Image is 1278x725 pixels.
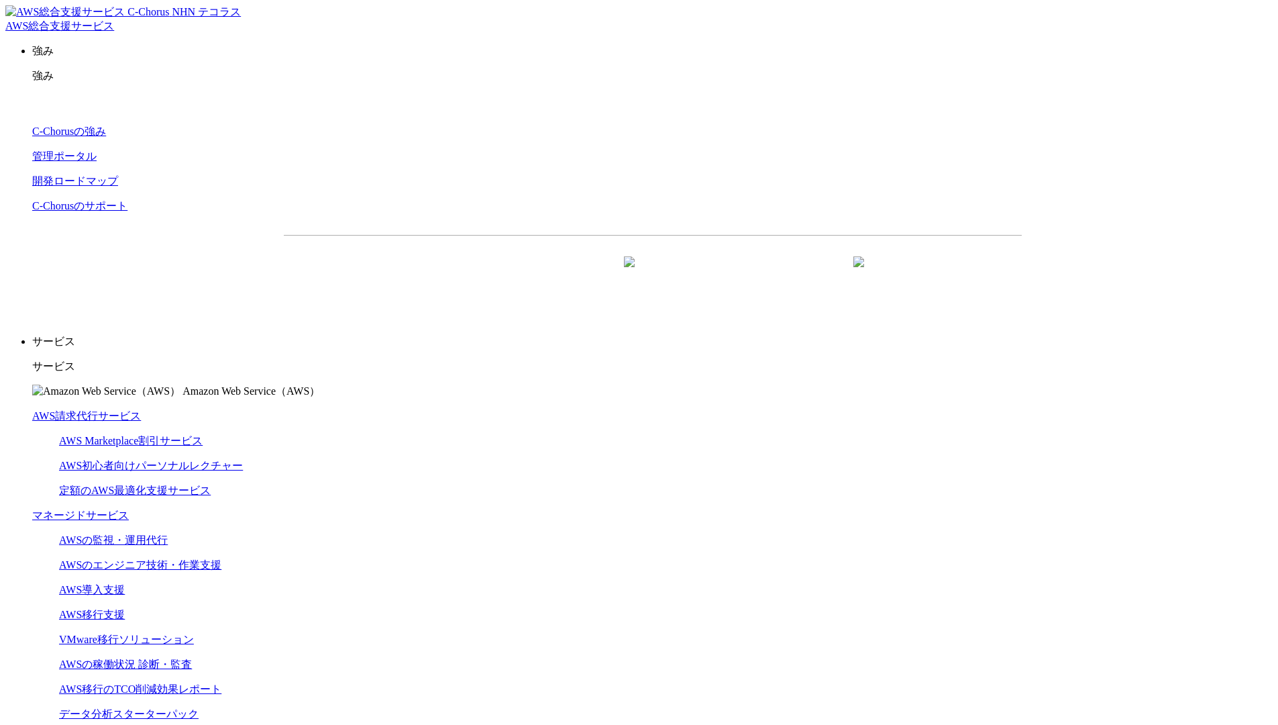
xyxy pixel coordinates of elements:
a: マネージドサービス [32,510,129,521]
a: AWSの稼働状況 診断・監査 [59,659,192,670]
a: C-Chorusの強み [32,126,106,137]
p: サービス [32,360,1273,374]
a: 資料を請求する [430,257,646,291]
a: AWS請求代行サービス [32,410,141,422]
a: AWS初心者向けパーソナルレクチャー [59,460,243,471]
a: AWS総合支援サービス C-Chorus NHN テコラスAWS総合支援サービス [5,6,241,32]
p: 強み [32,44,1273,58]
a: VMware移行ソリューション [59,634,194,645]
a: C-Chorusのサポート [32,200,127,211]
a: 開発ロードマップ [32,175,118,187]
img: AWS総合支援サービス C-Chorus [5,5,170,19]
span: Amazon Web Service（AWS） [182,385,320,397]
a: AWS移行支援 [59,609,125,620]
a: 定額のAWS最適化支援サービス [59,485,211,496]
a: AWSの監視・運用代行 [59,534,168,546]
img: 矢印 [624,256,635,291]
img: 矢印 [853,256,864,291]
a: まずは相談する [659,257,875,291]
img: Amazon Web Service（AWS） [32,385,180,399]
a: AWS Marketplace割引サービス [59,435,203,446]
p: 強み [32,69,1273,83]
a: AWS導入支援 [59,584,125,595]
a: 管理ポータル [32,150,97,162]
a: AWSのエンジニア技術・作業支援 [59,559,221,571]
p: サービス [32,335,1273,349]
a: AWS移行のTCO削減効果レポート [59,683,221,695]
a: データ分析スターターパック [59,708,199,720]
